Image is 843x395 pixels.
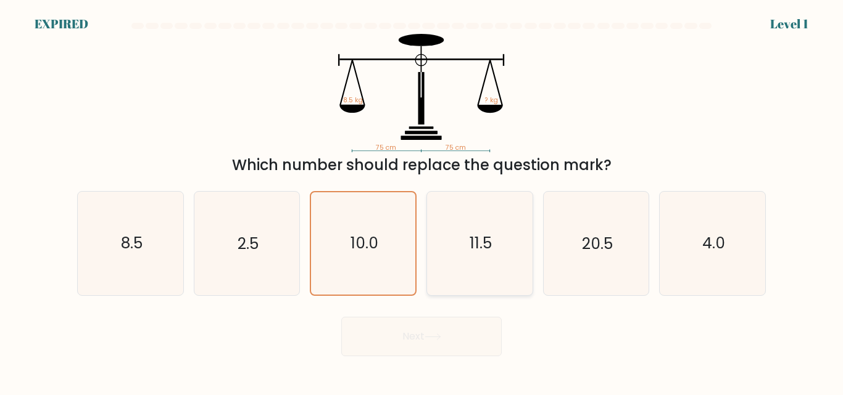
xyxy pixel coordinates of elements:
[702,233,725,255] text: 4.0
[485,96,498,105] tspan: ? kg
[85,154,758,176] div: Which number should replace the question mark?
[470,233,492,255] text: 11.5
[770,15,808,33] div: Level 1
[343,96,363,105] tspan: 8.5 kg
[120,233,142,255] text: 8.5
[582,233,613,255] text: 20.5
[351,233,378,255] text: 10.0
[35,15,88,33] div: EXPIRED
[376,143,397,152] tspan: 75 cm
[445,143,466,152] tspan: 75 cm
[238,233,259,255] text: 2.5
